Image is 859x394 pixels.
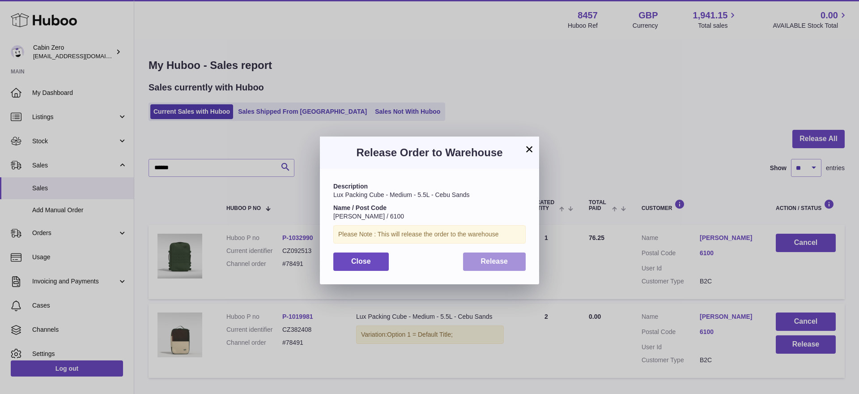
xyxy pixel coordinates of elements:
[333,225,526,244] div: Please Note : This will release the order to the warehouse
[524,144,535,154] button: ×
[481,257,508,265] span: Release
[333,191,470,198] span: Lux Packing Cube - Medium - 5.5L - Cebu Sands
[333,204,387,211] strong: Name / Post Code
[333,183,368,190] strong: Description
[333,213,404,220] span: [PERSON_NAME] / 6100
[333,146,526,160] h3: Release Order to Warehouse
[463,253,526,271] button: Release
[351,257,371,265] span: Close
[333,253,389,271] button: Close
